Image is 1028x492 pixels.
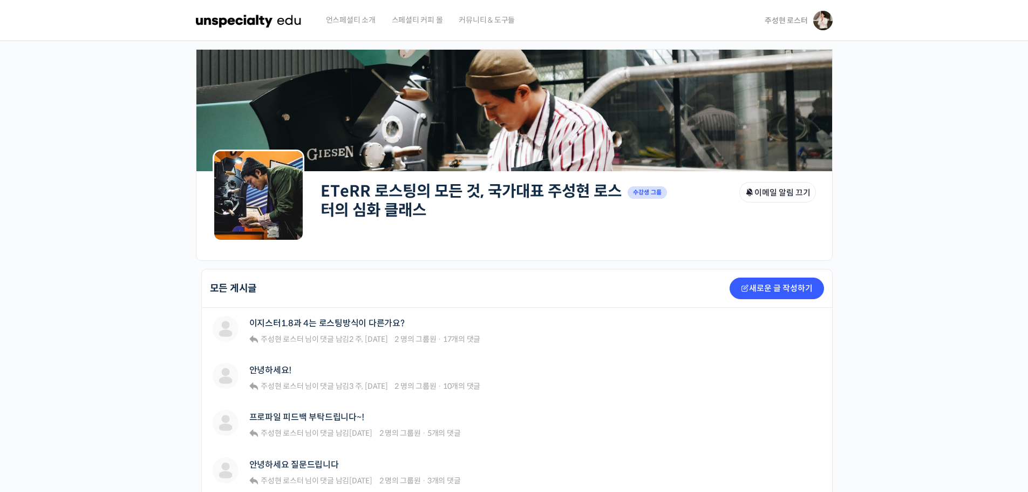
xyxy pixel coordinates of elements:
[213,150,304,241] img: Group logo of ETeRR 로스팅의 모든 것, 국가대표 주성현 로스터의 심화 클래스
[249,365,292,375] a: 안녕하세요!
[765,16,807,25] span: 주성현 로스터
[259,428,303,438] a: 주성현 로스터
[210,284,257,293] h2: 모든 게시글
[443,381,480,391] span: 10개의 댓글
[394,381,436,391] span: 2 명의 그룹원
[394,334,436,344] span: 2 명의 그룹원
[261,381,303,391] span: 주성현 로스터
[438,381,441,391] span: ·
[349,334,387,344] a: 2 주, [DATE]
[261,334,303,344] span: 주성현 로스터
[422,428,426,438] span: ·
[259,334,387,344] span: 님이 댓글 남김
[349,381,387,391] a: 3 주, [DATE]
[259,476,372,486] span: 님이 댓글 남김
[628,186,668,199] span: 수강생 그룹
[427,476,461,486] span: 3개의 댓글
[259,428,372,438] span: 님이 댓글 남김
[739,182,816,203] button: 이메일 알림 끄기
[249,412,364,422] a: 프로파일 피드백 부탁드립니다~!
[379,476,421,486] span: 2 명의 그룹원
[259,381,387,391] span: 님이 댓글 남김
[321,181,622,220] a: ETeRR 로스팅의 모든 것, 국가대표 주성현 로스터의 심화 클래스
[422,476,426,486] span: ·
[730,278,824,299] a: 새로운 글 작성하기
[249,460,339,470] a: 안녕하세요 질문드립니다
[443,334,480,344] span: 17개의 댓글
[379,428,421,438] span: 2 명의 그룹원
[249,318,405,328] a: 이지스터1.8과 4는 로스팅방식이 다른가요?
[259,334,303,344] a: 주성현 로스터
[349,428,372,438] a: [DATE]
[438,334,441,344] span: ·
[259,476,303,486] a: 주성현 로스터
[259,381,303,391] a: 주성현 로스터
[261,428,303,438] span: 주성현 로스터
[261,476,303,486] span: 주성현 로스터
[427,428,461,438] span: 5개의 댓글
[349,476,372,486] a: [DATE]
